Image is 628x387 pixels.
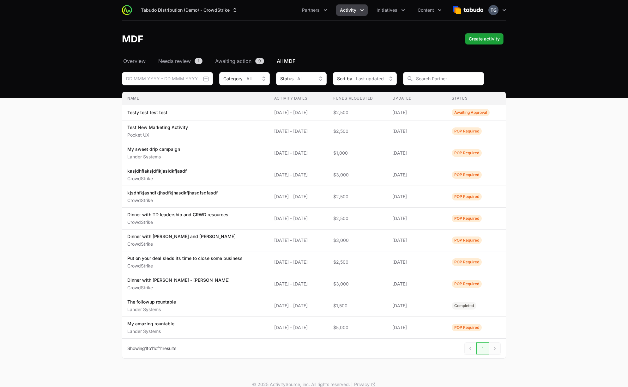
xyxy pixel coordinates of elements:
[452,215,482,222] span: Activity Status
[127,124,188,131] p: Test New Marketing Activity
[414,4,445,16] button: Content
[336,4,368,16] button: Activity
[333,303,382,309] span: $1,500
[476,342,489,354] span: 1
[414,4,445,16] div: Content menu
[333,259,382,265] span: $2,500
[132,4,445,16] div: Main navigation
[122,5,132,15] img: ActivitySource
[333,324,382,331] span: $5,000
[452,324,482,331] span: Activity Status
[214,57,265,65] a: Awaiting action9
[392,172,441,178] span: [DATE]
[127,255,243,261] p: Put on your deal sleds its time to close some business
[340,7,356,13] span: Activity
[274,109,323,116] span: [DATE] - [DATE]
[392,259,441,265] span: [DATE]
[337,76,352,82] span: Sort by
[465,33,504,45] button: Create activity
[377,7,397,13] span: Initiatives
[127,175,187,182] p: CrowdStrike
[333,215,382,222] span: $2,500
[333,150,382,156] span: $1,000
[333,281,382,287] span: $3,000
[246,76,251,82] span: All
[127,219,228,225] p: CrowdStrike
[127,109,167,116] p: Testy test test test
[387,92,446,105] th: Updated
[280,76,293,82] span: Status
[333,237,382,243] span: $3,000
[333,128,382,134] span: $2,500
[333,72,397,85] div: Sort by filter
[219,72,270,85] div: Activity Type filter
[452,127,482,135] span: Activity Status
[274,172,323,178] span: [DATE] - [DATE]
[127,328,174,335] p: Lander Systems
[127,306,176,313] p: Lander Systems
[122,57,506,65] nav: MDF navigation
[452,302,476,310] span: Activity Status
[157,57,204,65] a: Needs review1
[392,303,441,309] span: [DATE]
[274,128,323,134] span: [DATE] - [DATE]
[274,303,323,309] span: [DATE] - [DATE]
[333,172,382,178] span: $3,000
[145,346,147,351] span: 1
[159,346,163,351] span: 11
[127,285,230,291] p: CrowdStrike
[122,72,506,359] section: MDF Filters
[122,92,269,105] th: Name
[274,237,323,243] span: [DATE] - [DATE]
[452,280,482,288] span: Activity Status
[333,109,382,116] span: $2,500
[465,33,504,45] div: Primary actions
[274,324,323,331] span: [DATE] - [DATE]
[127,277,230,283] p: Dinner with [PERSON_NAME] - [PERSON_NAME]
[488,5,498,15] img: Timothy Greig
[333,193,382,200] span: $2,500
[298,4,331,16] button: Partners
[447,92,506,105] th: Status
[452,149,482,157] span: Activity Status
[127,233,236,240] p: Dinner with [PERSON_NAME] and [PERSON_NAME]
[274,150,323,156] span: [DATE] - [DATE]
[333,72,397,85] button: Sort byLast updated
[137,4,242,16] button: Tabudo Distribution (Demo) - CrowdStrike
[392,109,441,116] span: [DATE]
[127,263,243,269] p: CrowdStrike
[223,76,243,82] span: Category
[392,324,441,331] span: [DATE]
[127,190,218,196] p: kjsdhfkjashdfkjhsdfkjhasdkfjhasdfsdfasdf
[452,193,482,200] span: Activity Status
[122,57,147,65] a: Overview
[122,72,213,85] div: Date range picker
[392,215,441,222] span: [DATE]
[195,58,202,64] span: 1
[275,57,297,65] a: All MDF
[392,193,441,200] span: [DATE]
[127,146,180,152] p: My sweet drip campaign
[127,197,218,204] p: CrowdStrike
[127,299,176,305] p: The followup rountable
[336,4,368,16] div: Activity menu
[123,57,146,65] span: Overview
[392,128,441,134] span: [DATE]
[274,215,323,222] span: [DATE] - [DATE]
[122,33,143,45] h1: MDF
[392,281,441,287] span: [DATE]
[302,7,320,13] span: Partners
[298,4,331,16] div: Partners menu
[277,57,295,65] span: All MDF
[127,168,187,174] p: kasjdhflaksjdflkjasldkfjasdf
[255,58,264,64] span: 9
[127,132,188,138] p: Pocket UX
[276,72,327,85] button: StatusAll
[392,150,441,156] span: [DATE]
[137,4,242,16] div: Supplier switch menu
[356,76,384,82] span: Last updated
[469,35,500,43] span: Create activity
[127,321,174,327] p: My amazing rountable
[151,346,155,351] span: 11
[274,259,323,265] span: [DATE] - [DATE]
